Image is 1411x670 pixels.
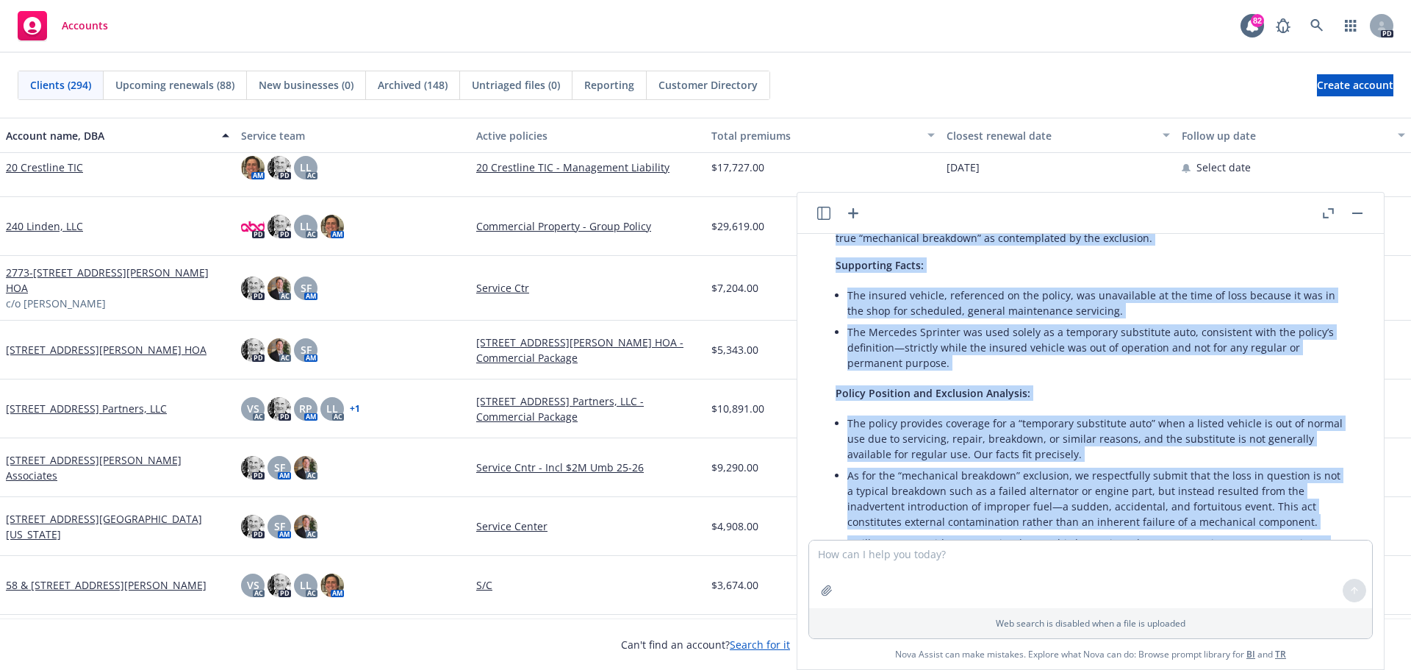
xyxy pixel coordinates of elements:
[6,265,229,296] a: 2773-[STREET_ADDRESS][PERSON_NAME] HOA
[320,574,344,597] img: photo
[241,277,265,300] img: photo
[941,118,1176,153] button: Closest renewal date
[1182,128,1389,143] div: Follow up date
[476,160,700,175] a: 20 Crestline TIC - Management Liability
[711,160,764,175] span: $17,727.00
[947,128,1154,143] div: Closest renewal date
[1317,74,1393,96] a: Create account
[1275,648,1286,660] a: TR
[803,639,1378,669] span: Nova Assist can make mistakes. Explore what Nova can do: Browse prompt library for and
[847,321,1346,374] li: The Mercedes Sprinter was used solely as a temporary substitute auto, consistent with the policy’...
[6,128,213,143] div: Account name, DBA
[476,577,700,593] a: S/C
[294,515,317,538] img: photo
[711,518,758,534] span: $4,908.00
[711,128,919,143] div: Total premiums
[268,156,291,179] img: photo
[274,518,285,534] span: SF
[1317,71,1393,99] span: Create account
[476,335,700,366] a: [STREET_ADDRESS][PERSON_NAME] HOA - Commercial Package
[300,577,312,593] span: LL
[1251,13,1264,26] div: 82
[836,258,924,272] span: Supporting Facts:
[476,128,700,143] div: Active policies
[299,401,312,416] span: RP
[30,77,91,93] span: Clients (294)
[6,452,229,483] a: [STREET_ADDRESS][PERSON_NAME] Associates
[300,160,312,175] span: LL
[241,456,265,480] img: photo
[847,285,1346,321] li: The insured vehicle, referenced on the policy, was unavailable at the time of loss because it was...
[241,338,265,362] img: photo
[378,77,448,93] span: Archived (148)
[268,338,291,362] img: photo
[241,515,265,538] img: photo
[584,77,634,93] span: Reporting
[1176,118,1411,153] button: Follow up date
[268,397,291,421] img: photo
[6,577,207,593] a: 58 & [STREET_ADDRESS][PERSON_NAME]
[836,386,1030,400] span: Policy Position and Exclusion Analysis:
[730,638,790,652] a: Search for it
[241,156,265,179] img: photo
[711,218,764,234] span: $29,619.00
[1196,160,1251,175] span: Select date
[711,342,758,357] span: $5,343.00
[320,215,344,238] img: photo
[241,215,265,238] img: photo
[6,296,106,311] span: c/o [PERSON_NAME]
[12,5,114,46] a: Accounts
[301,280,312,296] span: SF
[472,77,560,93] span: Untriaged files (0)
[476,218,700,234] a: Commercial Property - Group Policy
[241,128,464,143] div: Service team
[274,460,285,475] span: SF
[947,160,980,175] span: [DATE]
[350,405,360,413] a: + 1
[476,280,700,296] a: Service Ctr
[1302,11,1332,40] a: Search
[847,465,1346,532] li: As for the “mechanical breakdown” exclusion, we respectfully submit that the loss in question is ...
[115,77,234,93] span: Upcoming renewals (88)
[300,218,312,234] span: LL
[268,277,291,300] img: photo
[301,342,312,357] span: SF
[711,401,764,416] span: $10,891.00
[476,518,700,534] a: Service Center
[476,393,700,424] a: [STREET_ADDRESS] Partners, LLC - Commercial Package
[6,511,229,542] a: [STREET_ADDRESS][GEOGRAPHIC_DATA][US_STATE]
[711,460,758,475] span: $9,290.00
[6,218,83,234] a: 240 Linden, LLC
[658,77,758,93] span: Customer Directory
[6,342,207,357] a: [STREET_ADDRESS][PERSON_NAME] HOA
[621,637,790,652] span: Can't find an account?
[235,118,470,153] button: Service team
[268,574,291,597] img: photo
[259,77,353,93] span: New businesses (0)
[247,401,259,416] span: VS
[705,118,941,153] button: Total premiums
[294,456,317,480] img: photo
[6,401,167,416] a: [STREET_ADDRESS] Partners, LLC
[1246,648,1255,660] a: BI
[268,215,291,238] img: photo
[62,20,108,32] span: Accounts
[711,577,758,593] span: $3,674.00
[247,577,259,593] span: VS
[470,118,705,153] button: Active policies
[711,280,758,296] span: $7,204.00
[476,460,700,475] a: Service Cntr - Incl $2M Umb 25-26
[818,617,1363,630] p: Web search is disabled when a file is uploaded
[847,413,1346,465] li: The policy provides coverage for a “temporary substitute auto” when a listed vehicle is out of no...
[326,401,338,416] span: LL
[1268,11,1298,40] a: Report a Bug
[1336,11,1365,40] a: Switch app
[847,532,1346,600] li: To illustrate, consider a scenario where a third party introduces a contaminant (e.g., sugar) int...
[6,160,83,175] a: 20 Crestline TIC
